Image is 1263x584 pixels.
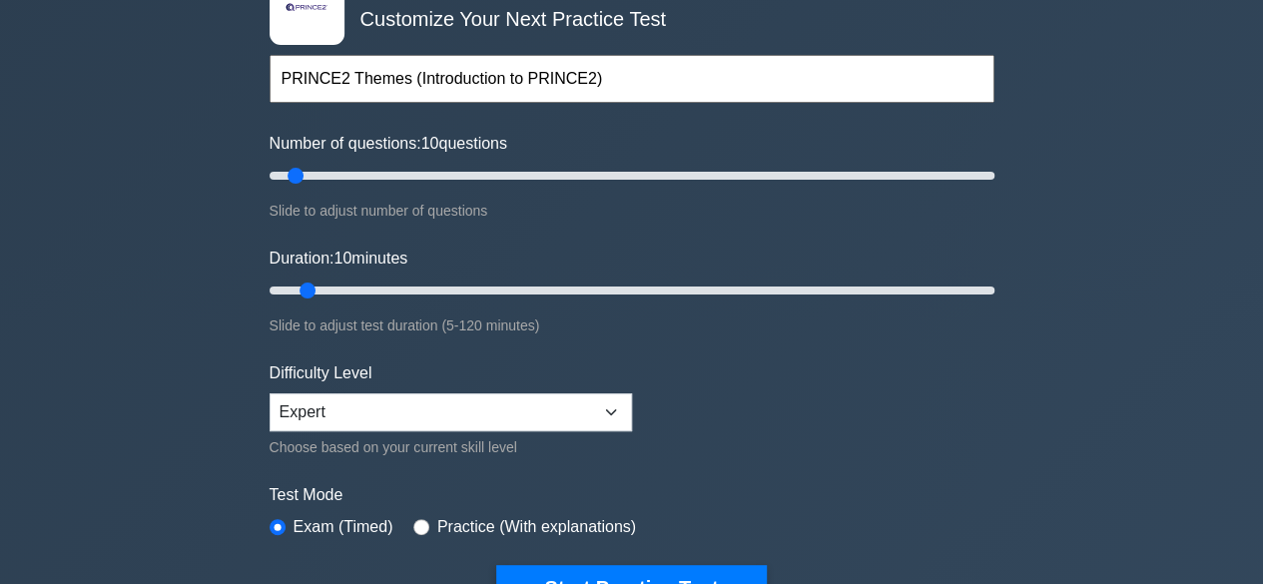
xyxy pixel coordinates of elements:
label: Duration: minutes [270,247,408,271]
label: Number of questions: questions [270,132,507,156]
label: Exam (Timed) [294,515,393,539]
span: 10 [421,135,439,152]
div: Slide to adjust number of questions [270,199,994,223]
div: Slide to adjust test duration (5-120 minutes) [270,313,994,337]
span: 10 [333,250,351,267]
label: Test Mode [270,483,994,507]
label: Difficulty Level [270,361,372,385]
div: Choose based on your current skill level [270,435,632,459]
label: Practice (With explanations) [437,515,636,539]
input: Start typing to filter on topic or concept... [270,55,994,103]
